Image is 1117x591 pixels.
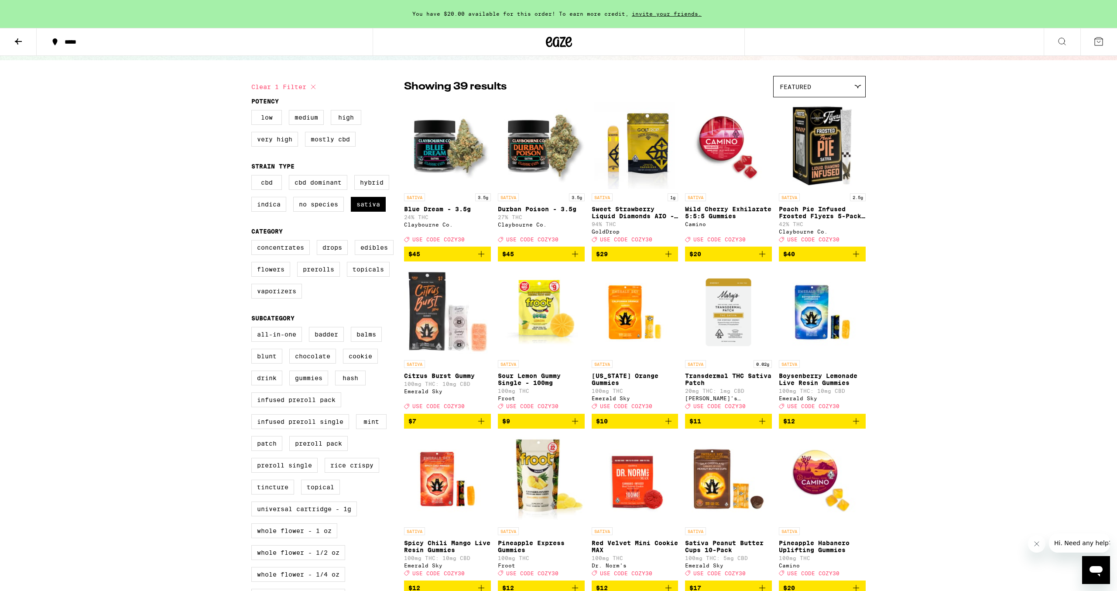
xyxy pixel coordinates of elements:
[787,237,839,242] span: USE CODE COZY30
[404,414,491,429] button: Add to bag
[779,360,800,368] p: SATIVA
[404,102,491,189] img: Claybourne Co. - Blue Dream - 3.5g
[404,247,491,261] button: Add to bag
[404,388,491,394] div: Emerald Sky
[289,175,347,190] label: CBD Dominant
[780,83,811,90] span: Featured
[251,262,290,277] label: Flowers
[1028,535,1045,553] iframe: Close message
[498,247,585,261] button: Add to bag
[498,539,585,553] p: Pineapple Express Gummies
[592,268,678,413] a: Open page for California Orange Gummies from Emerald Sky
[787,570,839,576] span: USE CODE COZY30
[787,404,839,409] span: USE CODE COZY30
[404,102,491,247] a: Open page for Blue Dream - 3.5g from Claybourne Co.
[779,414,866,429] button: Add to bag
[498,102,585,247] a: Open page for Durban Poison - 3.5g from Claybourne Co.
[351,327,382,342] label: Balms
[685,372,772,386] p: Transdermal THC Sativa Patch
[783,251,795,258] span: $40
[685,527,706,535] p: SATIVA
[251,197,286,212] label: Indica
[596,418,608,425] span: $10
[251,414,349,429] label: Infused Preroll Single
[412,404,465,409] span: USE CODE COZY30
[685,268,772,356] img: Mary's Medicinals - Transdermal THC Sativa Patch
[475,193,491,201] p: 3.5g
[779,395,866,401] div: Emerald Sky
[592,229,678,234] div: GoldDrop
[251,163,295,170] legend: Strain Type
[592,395,678,401] div: Emerald Sky
[498,222,585,227] div: Claybourne Co.
[689,418,701,425] span: $11
[251,240,310,255] label: Concentrates
[629,11,705,17] span: invite your friends.
[404,193,425,201] p: SATIVA
[301,480,340,495] label: Topical
[498,388,585,394] p: 100mg THC
[685,414,772,429] button: Add to bag
[251,523,337,538] label: Whole Flower - 1 oz
[498,414,585,429] button: Add to bag
[685,436,772,581] a: Open page for Sativa Peanut Butter Cups 10-Pack from Emerald Sky
[600,404,652,409] span: USE CODE COZY30
[251,480,294,495] label: Tincture
[251,327,302,342] label: All-In-One
[685,395,772,401] div: [PERSON_NAME]'s Medicinals
[297,262,340,277] label: Prerolls
[685,193,706,201] p: SATIVA
[404,79,507,94] p: Showing 39 results
[592,539,678,553] p: Red Velvet Mini Cookie MAX
[779,206,866,220] p: Peach Pie Infused Frosted Flyers 5-Pack - 2.5g
[251,132,298,147] label: Very High
[594,102,675,189] img: GoldDrop - Sweet Strawberry Liquid Diamonds AIO - 1g
[317,240,348,255] label: Drops
[592,221,678,227] p: 94% THC
[404,214,491,220] p: 24% THC
[693,237,746,242] span: USE CODE COZY30
[685,102,772,247] a: Open page for Wild Cherry Exhilarate 5:5:5 Gummies from Camino
[779,229,866,234] div: Claybourne Co.
[251,110,282,125] label: Low
[779,372,866,386] p: Boysenberry Lemonade Live Resin Gummies
[404,268,491,413] a: Open page for Citrus Burst Gummy from Emerald Sky
[498,268,585,356] img: Froot - Sour Lemon Gummy Single - 100mg
[754,360,772,368] p: 0.02g
[685,360,706,368] p: SATIVA
[779,388,866,394] p: 100mg THC: 10mg CBD
[412,237,465,242] span: USE CODE COZY30
[404,563,491,568] div: Emerald Sky
[404,555,491,561] p: 100mg THC: 10mg CBD
[404,222,491,227] div: Claybourne Co.
[1049,533,1110,553] iframe: Message from company
[251,392,341,407] label: Infused Preroll Pack
[343,349,378,364] label: Cookie
[779,102,866,189] img: Claybourne Co. - Peach Pie Infused Frosted Flyers 5-Pack - 2.5g
[600,570,652,576] span: USE CODE COZY30
[351,197,386,212] label: Sativa
[779,221,866,227] p: 42% THC
[592,414,678,429] button: Add to bag
[779,193,800,201] p: SATIVA
[251,458,318,473] label: Preroll Single
[498,527,519,535] p: SATIVA
[408,251,420,258] span: $45
[498,193,519,201] p: SATIVA
[251,228,283,235] legend: Category
[569,193,585,201] p: 3.5g
[408,418,416,425] span: $7
[693,570,746,576] span: USE CODE COZY30
[251,436,282,451] label: Patch
[404,206,491,213] p: Blue Dream - 3.5g
[592,206,678,220] p: Sweet Strawberry Liquid Diamonds AIO - 1g
[592,436,678,523] img: Dr. Norm's - Red Velvet Mini Cookie MAX
[779,539,866,553] p: Pineapple Habanero Uplifting Gummies
[354,175,389,190] label: Hybrid
[506,237,558,242] span: USE CODE COZY30
[251,284,302,299] label: Vaporizers
[685,268,772,413] a: Open page for Transdermal THC Sativa Patch from Mary's Medicinals
[404,436,491,581] a: Open page for Spicy Chili Mango Live Resin Gummies from Emerald Sky
[783,418,795,425] span: $12
[685,563,772,568] div: Emerald Sky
